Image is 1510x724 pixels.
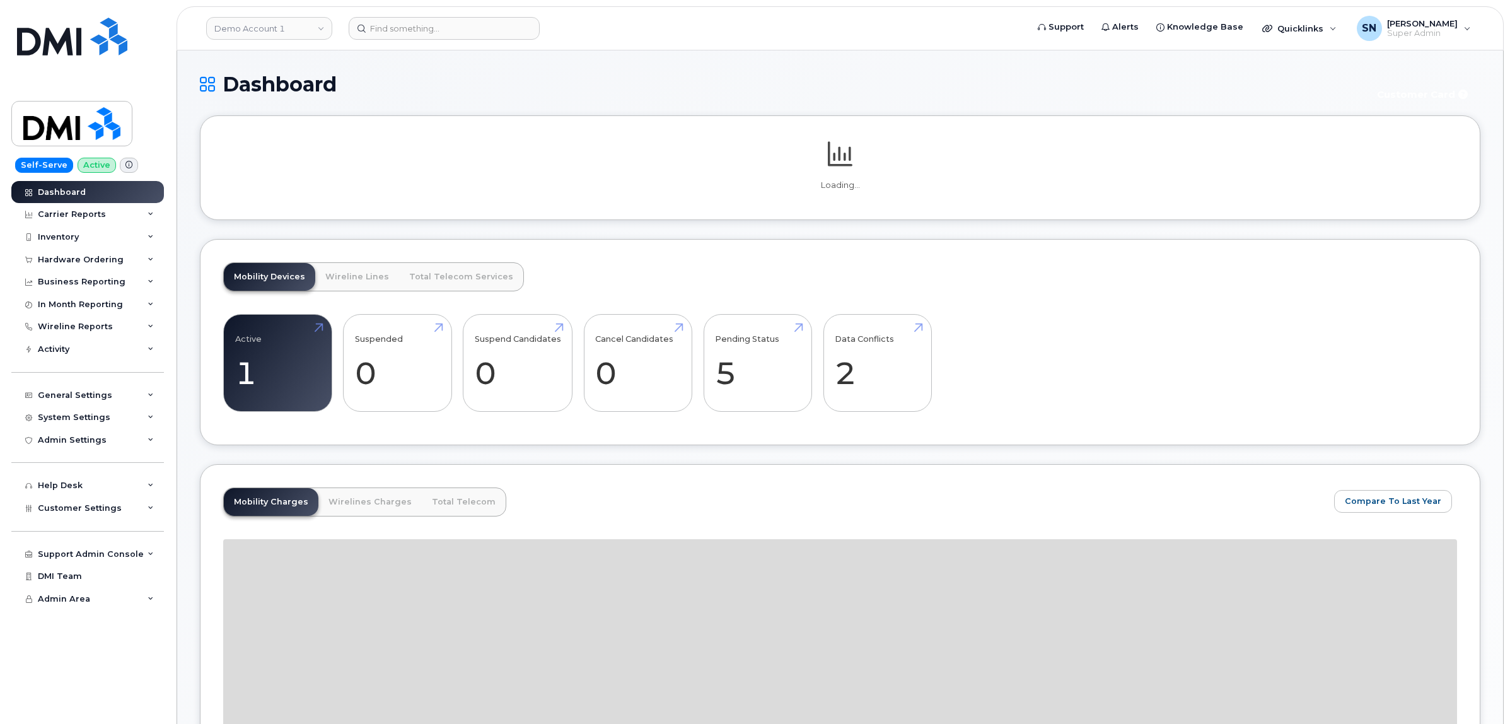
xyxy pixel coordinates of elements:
a: Suspended 0 [355,322,440,405]
button: Customer Card [1367,83,1480,105]
a: Mobility Devices [224,263,315,291]
a: Wireline Lines [315,263,399,291]
a: Pending Status 5 [715,322,800,405]
a: Total Telecom [422,488,506,516]
a: Mobility Charges [224,488,318,516]
a: Wirelines Charges [318,488,422,516]
a: Data Conflicts 2 [835,322,920,405]
a: Total Telecom Services [399,263,523,291]
a: Active 1 [235,322,320,405]
a: Suspend Candidates 0 [475,322,561,405]
p: Loading... [223,180,1457,191]
h1: Dashboard [200,73,1361,95]
button: Compare To Last Year [1334,490,1452,513]
a: Cancel Candidates 0 [595,322,680,405]
span: Compare To Last Year [1345,495,1441,507]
